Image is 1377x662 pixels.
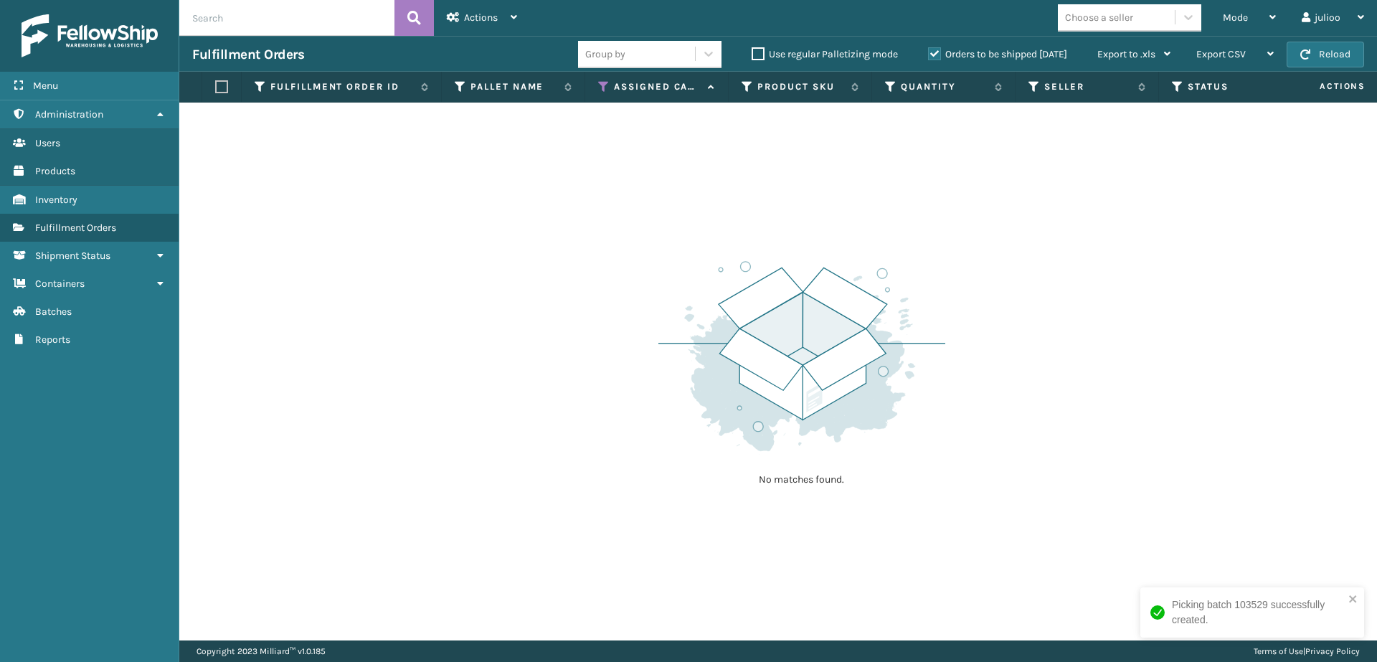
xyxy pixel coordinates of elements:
[470,80,557,93] label: Pallet Name
[35,165,75,177] span: Products
[35,108,103,120] span: Administration
[1223,11,1248,24] span: Mode
[35,306,72,318] span: Batches
[928,48,1067,60] label: Orders to be shipped [DATE]
[1097,48,1155,60] span: Export to .xls
[197,640,326,662] p: Copyright 2023 Milliard™ v 1.0.185
[1065,10,1133,25] div: Choose a seller
[270,80,414,93] label: Fulfillment Order Id
[35,250,110,262] span: Shipment Status
[35,222,116,234] span: Fulfillment Orders
[1044,80,1131,93] label: Seller
[33,80,58,92] span: Menu
[1274,75,1374,98] span: Actions
[757,80,844,93] label: Product SKU
[1188,80,1274,93] label: Status
[1196,48,1246,60] span: Export CSV
[901,80,988,93] label: Quantity
[1348,593,1358,607] button: close
[35,137,60,149] span: Users
[464,11,498,24] span: Actions
[1172,597,1344,628] div: Picking batch 103529 successfully created.
[35,334,70,346] span: Reports
[22,14,158,57] img: logo
[35,194,77,206] span: Inventory
[585,47,625,62] div: Group by
[1287,42,1364,67] button: Reload
[35,278,85,290] span: Containers
[752,48,898,60] label: Use regular Palletizing mode
[192,46,304,63] h3: Fulfillment Orders
[614,80,701,93] label: Assigned Carrier Service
